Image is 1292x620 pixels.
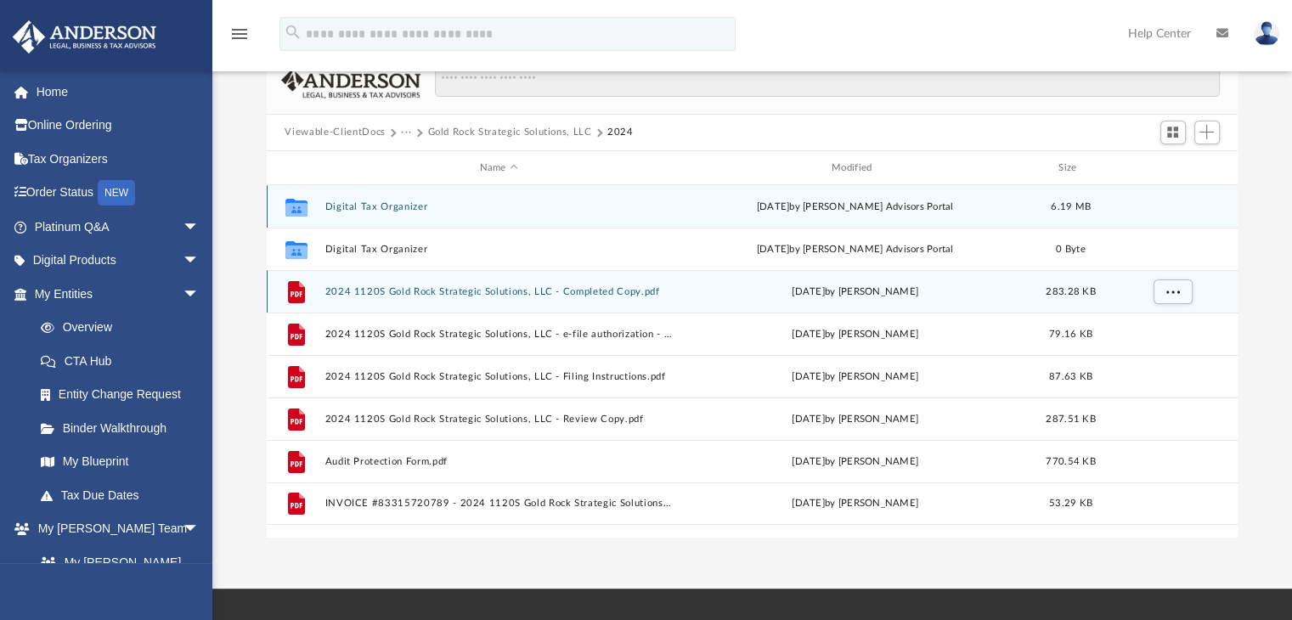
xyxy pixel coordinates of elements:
[24,411,225,445] a: Binder Walkthrough
[24,445,217,479] a: My Blueprint
[680,200,1029,215] div: [DATE] by [PERSON_NAME] Advisors Portal
[324,329,673,340] button: 2024 1120S Gold Rock Strategic Solutions, LLC - e-file authorization - please sign.pdf
[98,180,135,206] div: NEW
[324,414,673,425] button: 2024 1120S Gold Rock Strategic Solutions, LLC - Review Copy.pdf
[607,125,634,140] button: 2024
[427,125,591,140] button: Gold Rock Strategic Solutions, LLC
[229,24,250,44] i: menu
[680,161,1030,176] div: Modified
[680,369,1029,385] div: [DATE] by [PERSON_NAME]
[12,244,225,278] a: Digital Productsarrow_drop_down
[274,161,316,176] div: id
[1194,121,1220,144] button: Add
[680,285,1029,300] div: [DATE] by [PERSON_NAME]
[401,125,412,140] button: ···
[1051,202,1091,211] span: 6.19 MB
[12,109,225,143] a: Online Ordering
[183,277,217,312] span: arrow_drop_down
[680,454,1029,470] div: [DATE] by [PERSON_NAME]
[1046,414,1095,424] span: 287.51 KB
[285,125,385,140] button: Viewable-ClientDocs
[1056,245,1086,254] span: 0 Byte
[1153,279,1192,305] button: More options
[324,244,673,255] button: Digital Tax Organizer
[324,499,673,510] button: INVOICE #83315720789 - 2024 1120S Gold Rock Strategic Solutions, LLC.pdf
[8,20,161,54] img: Anderson Advisors Platinum Portal
[1048,499,1092,509] span: 53.29 KB
[1046,457,1095,466] span: 770.54 KB
[435,65,1219,97] input: Search files and folders
[12,176,225,211] a: Order StatusNEW
[12,512,217,546] a: My [PERSON_NAME] Teamarrow_drop_down
[183,512,217,547] span: arrow_drop_down
[1048,330,1092,339] span: 79.16 KB
[324,286,673,297] button: 2024 1120S Gold Rock Strategic Solutions, LLC - Completed Copy.pdf
[12,75,225,109] a: Home
[24,478,225,512] a: Tax Due Dates
[12,277,225,311] a: My Entitiesarrow_drop_down
[12,142,225,176] a: Tax Organizers
[1036,161,1104,176] div: Size
[680,412,1029,427] div: [DATE] by [PERSON_NAME]
[324,456,673,467] button: Audit Protection Form.pdf
[24,344,225,378] a: CTA Hub
[24,378,225,412] a: Entity Change Request
[1048,372,1092,381] span: 87.63 KB
[183,210,217,245] span: arrow_drop_down
[1046,287,1095,296] span: 283.28 KB
[324,161,673,176] div: Name
[1160,121,1186,144] button: Switch to Grid View
[680,327,1029,342] div: [DATE] by [PERSON_NAME]
[680,497,1029,512] div: [DATE] by [PERSON_NAME]
[24,545,208,600] a: My [PERSON_NAME] Team
[324,201,673,212] button: Digital Tax Organizer
[12,210,225,244] a: Platinum Q&Aarrow_drop_down
[324,371,673,382] button: 2024 1120S Gold Rock Strategic Solutions, LLC - Filing Instructions.pdf
[24,311,225,345] a: Overview
[680,242,1029,257] div: [DATE] by [PERSON_NAME] Advisors Portal
[1112,161,1231,176] div: id
[183,244,217,279] span: arrow_drop_down
[284,23,302,42] i: search
[1254,21,1279,46] img: User Pic
[229,32,250,44] a: menu
[267,185,1238,537] div: grid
